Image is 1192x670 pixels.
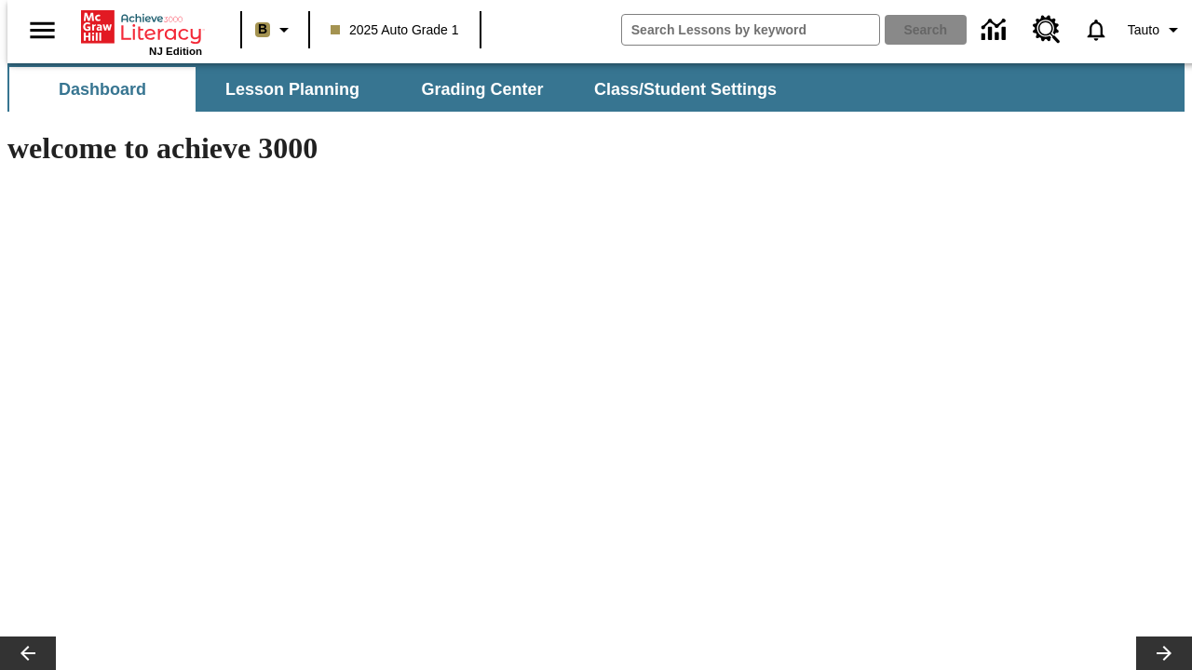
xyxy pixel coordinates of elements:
button: Profile/Settings [1120,13,1192,47]
span: NJ Edition [149,46,202,57]
button: Class/Student Settings [579,67,792,112]
button: Open side menu [15,3,70,58]
button: Lesson carousel, Next [1136,636,1192,670]
span: 2025 Auto Grade 1 [331,20,459,40]
input: search field [622,15,879,45]
button: Dashboard [9,67,196,112]
div: Home [81,7,202,57]
h1: welcome to achieve 3000 [7,131,812,166]
button: Lesson Planning [199,67,386,112]
a: Notifications [1072,6,1120,54]
span: B [258,18,267,41]
div: SubNavbar [7,67,793,112]
a: Data Center [970,5,1022,56]
button: Boost Class color is light brown. Change class color [248,13,303,47]
span: Tauto [1128,20,1159,40]
a: Home [81,8,202,46]
a: Resource Center, Will open in new tab [1022,5,1072,55]
button: Grading Center [389,67,576,112]
div: SubNavbar [7,63,1185,112]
